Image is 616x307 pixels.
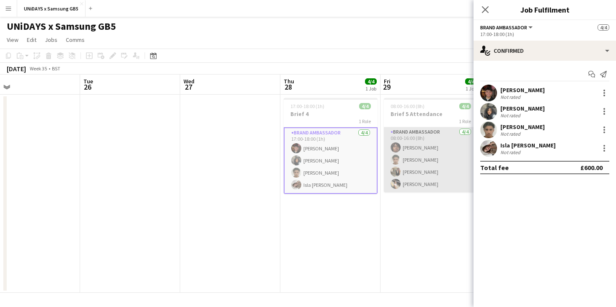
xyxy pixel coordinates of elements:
div: BST [52,65,60,72]
span: 4/4 [365,78,377,85]
button: Brand Ambassador [480,24,534,31]
span: 4/4 [598,24,609,31]
span: 27 [182,82,194,92]
div: Total fee [480,163,509,172]
div: £600.00 [580,163,603,172]
span: 4/4 [359,103,371,109]
a: Edit [23,34,40,45]
span: Thu [284,77,294,85]
div: Confirmed [474,41,616,61]
span: Edit [27,36,36,44]
span: Fri [384,77,391,85]
app-card-role: Brand Ambassador4/408:00-16:00 (8h)[PERSON_NAME][PERSON_NAME][PERSON_NAME][PERSON_NAME] [384,127,478,192]
div: Isla [PERSON_NAME] [500,142,556,149]
span: Jobs [45,36,57,44]
span: 08:00-16:00 (8h) [391,103,424,109]
app-job-card: 17:00-18:00 (1h)4/4Brief 41 RoleBrand Ambassador4/417:00-18:00 (1h)[PERSON_NAME][PERSON_NAME][PER... [284,98,378,194]
span: 4/4 [459,103,471,109]
a: View [3,34,22,45]
a: Jobs [41,34,61,45]
span: 1 Role [359,118,371,124]
div: 1 Job [466,85,476,92]
span: Comms [66,36,85,44]
span: 1 Role [459,118,471,124]
h3: Brief 4 [284,110,378,118]
span: 28 [282,82,294,92]
span: View [7,36,18,44]
div: Not rated [500,149,522,155]
div: Not rated [500,94,522,100]
button: UNiDAYS x Samsung GB5 [17,0,85,17]
span: Tue [83,77,93,85]
h1: UNiDAYS x Samsung GB5 [7,20,116,33]
span: Week 35 [28,65,49,72]
span: Wed [184,77,194,85]
div: [PERSON_NAME] [500,123,545,131]
span: 17:00-18:00 (1h) [290,103,324,109]
div: [PERSON_NAME] [500,105,545,112]
div: Not rated [500,131,522,137]
div: [DATE] [7,64,26,73]
div: [PERSON_NAME] [500,86,545,94]
div: 1 Job [365,85,376,92]
span: 26 [82,82,93,92]
app-job-card: 08:00-16:00 (8h)4/4Brief 5 Attendance1 RoleBrand Ambassador4/408:00-16:00 (8h)[PERSON_NAME][PERSO... [384,98,478,192]
div: Not rated [500,112,522,119]
h3: Brief 5 Attendance [384,110,478,118]
span: 29 [383,82,391,92]
app-card-role: Brand Ambassador4/417:00-18:00 (1h)[PERSON_NAME][PERSON_NAME][PERSON_NAME]Isla [PERSON_NAME] [284,127,378,194]
h3: Job Fulfilment [474,4,616,15]
a: Comms [62,34,88,45]
span: 4/4 [465,78,477,85]
span: Brand Ambassador [480,24,527,31]
div: 17:00-18:00 (1h) [480,31,609,37]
